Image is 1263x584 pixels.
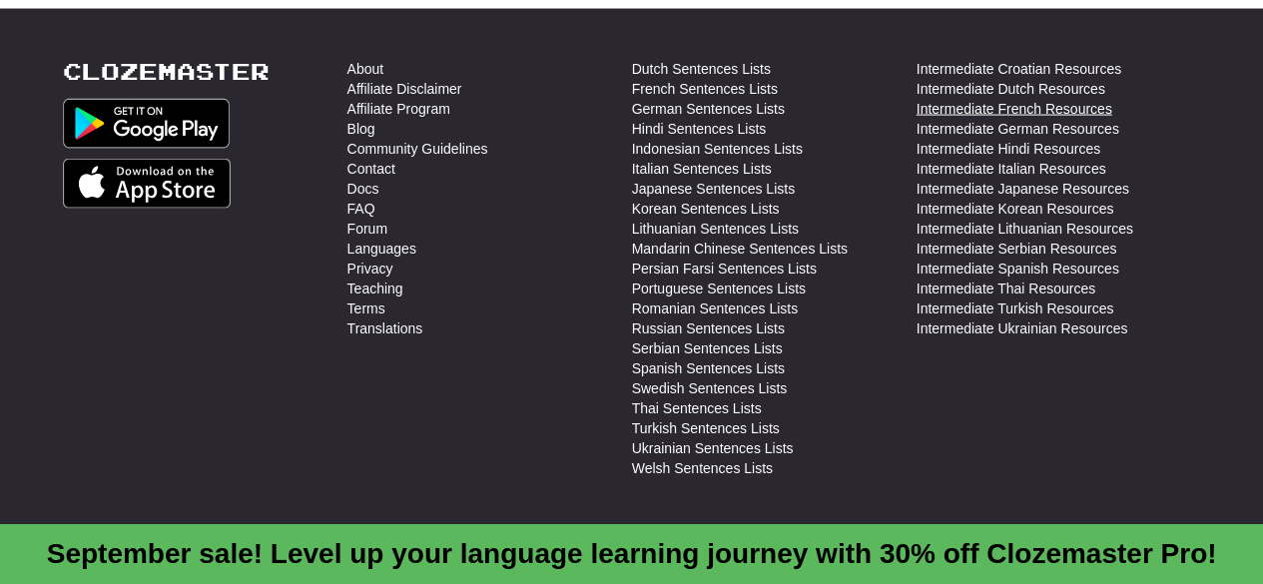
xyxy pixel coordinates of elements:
a: Privacy [347,259,393,279]
a: September sale! Level up your language learning journey with 30% off Clozemaster Pro! [47,538,1217,569]
a: Intermediate Dutch Resources [917,79,1105,99]
a: Intermediate German Resources [917,119,1119,139]
a: Russian Sentences Lists [632,318,785,338]
a: Teaching [347,279,403,298]
a: Translations [347,318,423,338]
a: Mandarin Chinese Sentences Lists [632,239,848,259]
a: Contact [347,159,395,179]
a: Indonesian Sentences Lists [632,139,803,159]
a: Languages [347,239,416,259]
a: About [347,59,384,79]
a: Affiliate Program [347,99,450,119]
a: Docs [347,179,379,199]
a: Intermediate Ukrainian Resources [917,318,1128,338]
a: Welsh Sentences Lists [632,458,773,478]
a: Intermediate Italian Resources [917,159,1106,179]
a: Turkish Sentences Lists [632,418,780,438]
a: Hindi Sentences Lists [632,119,767,139]
a: Affiliate Disclaimer [347,79,462,99]
a: Ukrainian Sentences Lists [632,438,794,458]
a: Spanish Sentences Lists [632,358,785,378]
a: Korean Sentences Lists [632,199,780,219]
a: Serbian Sentences Lists [632,338,783,358]
a: Forum [347,219,387,239]
a: Intermediate Korean Resources [917,199,1114,219]
a: Intermediate French Resources [917,99,1112,119]
a: Japanese Sentences Lists [632,179,795,199]
a: Romanian Sentences Lists [632,298,799,318]
a: Swedish Sentences Lists [632,378,788,398]
a: FAQ [347,199,375,219]
a: Persian Farsi Sentences Lists [632,259,817,279]
a: Lithuanian Sentences Lists [632,219,799,239]
a: Intermediate Thai Resources [917,279,1096,298]
a: Intermediate Turkish Resources [917,298,1114,318]
img: Get it on App Store [63,159,232,209]
a: Dutch Sentences Lists [632,59,771,79]
a: Intermediate Japanese Resources [917,179,1129,199]
a: Italian Sentences Lists [632,159,772,179]
img: Get it on Google Play [63,99,231,149]
a: Blog [347,119,375,139]
a: Intermediate Hindi Resources [917,139,1100,159]
a: Clozemaster [63,59,270,84]
a: Intermediate Croatian Resources [917,59,1121,79]
a: German Sentences Lists [632,99,785,119]
a: Thai Sentences Lists [632,398,762,418]
a: Community Guidelines [347,139,488,159]
a: Terms [347,298,385,318]
a: Intermediate Lithuanian Resources [917,219,1133,239]
a: Intermediate Spanish Resources [917,259,1119,279]
a: Intermediate Serbian Resources [917,239,1117,259]
a: French Sentences Lists [632,79,778,99]
a: Portuguese Sentences Lists [632,279,806,298]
